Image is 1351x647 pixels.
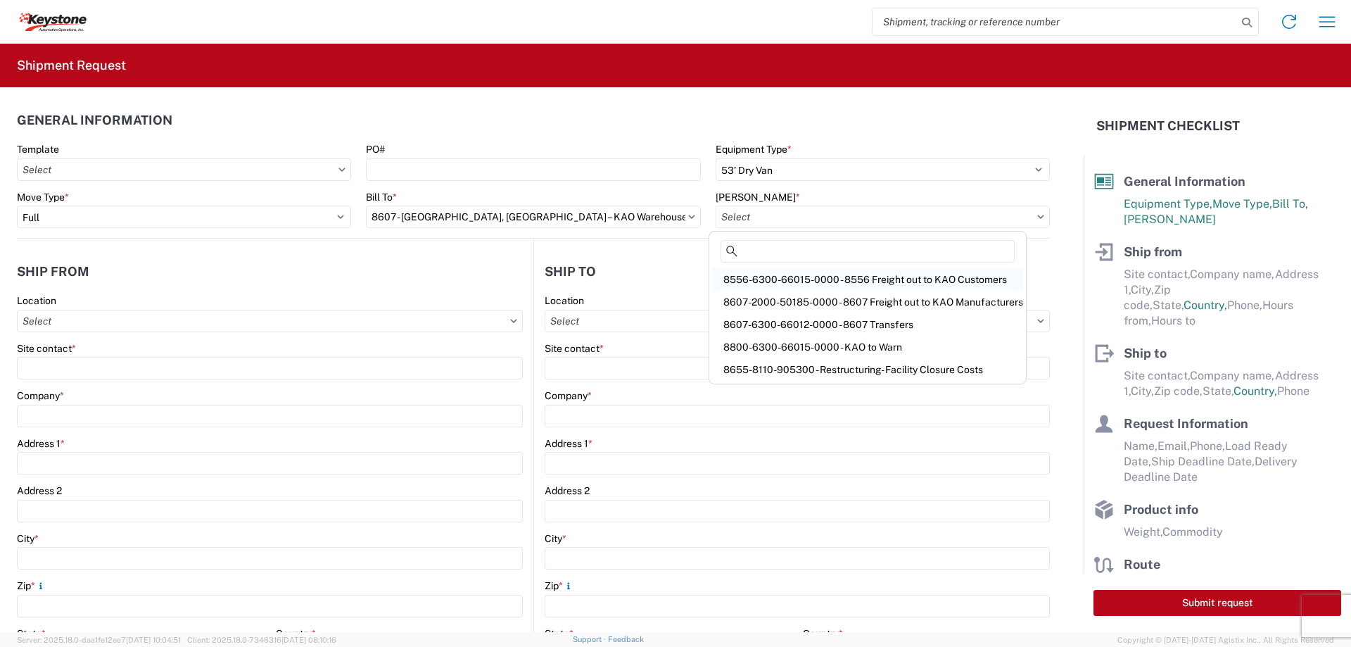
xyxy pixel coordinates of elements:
[17,265,89,279] h2: Ship from
[1124,439,1157,453] span: Name,
[17,579,46,592] label: Zip
[1124,416,1248,431] span: Request Information
[17,342,76,355] label: Site contact
[712,358,1023,381] div: 8655-8110-905300 - Restructuring- Facility Closure Costs
[126,636,181,644] span: [DATE] 10:04:51
[1203,384,1233,398] span: State,
[1184,299,1227,312] span: Country,
[545,265,596,279] h2: Ship to
[608,635,644,643] a: Feedback
[17,389,64,402] label: Company
[1272,197,1308,211] span: Bill To,
[1131,384,1154,398] span: City,
[712,268,1023,291] div: 8556-6300-66015-0000 - 8556 Freight out to KAO Customers
[545,342,604,355] label: Site contact
[1277,384,1309,398] span: Phone
[366,191,397,203] label: Bill To
[1153,299,1184,312] span: State,
[17,636,181,644] span: Server: 2025.18.0-daa1fe12ee7
[1124,502,1198,517] span: Product info
[1124,369,1190,382] span: Site contact,
[17,113,172,127] h2: General Information
[1096,118,1240,134] h2: Shipment Checklist
[545,627,573,640] label: State
[545,437,592,450] label: Address 1
[545,579,574,592] label: Zip
[1190,369,1275,382] span: Company name,
[1124,557,1160,572] span: Route
[17,143,59,156] label: Template
[1212,197,1272,211] span: Move Type,
[17,158,351,181] input: Select
[545,310,1050,332] input: Select
[17,310,523,332] input: Select
[545,294,584,307] label: Location
[281,636,336,644] span: [DATE] 08:10:16
[1124,197,1212,211] span: Equipment Type,
[17,484,62,497] label: Address 2
[716,143,792,156] label: Equipment Type
[276,627,316,640] label: Country
[1093,590,1341,616] button: Submit request
[545,532,566,545] label: City
[1190,439,1225,453] span: Phone,
[366,143,385,156] label: PO#
[1124,244,1182,259] span: Ship from
[1157,439,1190,453] span: Email,
[1131,283,1154,296] span: City,
[1151,455,1255,468] span: Ship Deadline Date,
[17,532,39,545] label: City
[1151,314,1195,327] span: Hours to
[873,8,1237,35] input: Shipment, tracking or reference number
[712,336,1023,358] div: 8800-6300-66015-0000 - KAO to Warn
[17,294,56,307] label: Location
[17,191,69,203] label: Move Type
[1124,346,1167,360] span: Ship to
[17,627,46,640] label: State
[1124,525,1162,539] span: Weight,
[1162,525,1223,539] span: Commodity
[545,389,592,402] label: Company
[1227,299,1262,312] span: Phone,
[17,437,65,450] label: Address 1
[716,206,1050,228] input: Select
[366,206,700,228] input: Select
[545,484,590,497] label: Address 2
[1154,384,1203,398] span: Zip code,
[712,313,1023,336] div: 8607-6300-66012-0000 - 8607 Transfers
[1124,268,1190,281] span: Site contact,
[803,627,843,640] label: Country
[17,57,126,74] h2: Shipment Request
[573,635,608,643] a: Support
[712,291,1023,313] div: 8607-2000-50185-0000 - 8607 Freight out to KAO Manufacturers
[1233,384,1277,398] span: Country,
[1124,213,1216,226] span: [PERSON_NAME]
[1124,174,1245,189] span: General Information
[1190,268,1275,281] span: Company name,
[187,636,336,644] span: Client: 2025.18.0-7346316
[716,191,800,203] label: [PERSON_NAME]
[1117,634,1334,646] span: Copyright © [DATE]-[DATE] Agistix Inc., All Rights Reserved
